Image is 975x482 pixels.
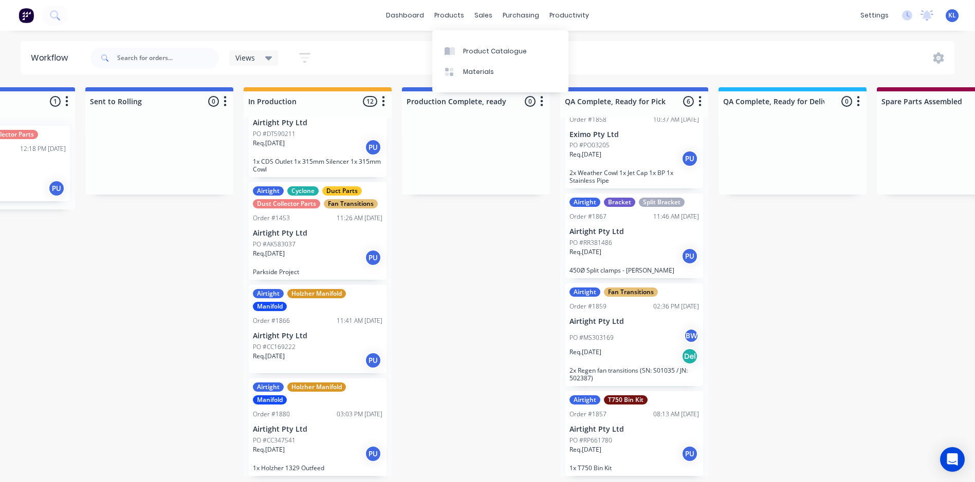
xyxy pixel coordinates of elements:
input: Search for orders... [117,48,219,68]
div: Materials [463,67,494,76]
p: Req. [DATE] [569,348,601,357]
div: PU [48,180,65,197]
div: Fan Transitions [604,287,658,297]
p: Airtight Pty Ltd [569,317,699,326]
p: Req. [DATE] [569,247,601,257]
p: Parkside Project [253,268,382,276]
div: Order #1867 [569,212,606,221]
div: Dust Collector Parts [253,199,320,208]
p: Req. [DATE] [569,445,601,454]
div: Holzher Manifold [287,382,346,392]
p: Airtight Pty Ltd [253,332,382,340]
div: Bracket [604,198,635,207]
div: 12:18 PM [DATE] [20,144,66,153]
div: Airtight [569,395,600,404]
div: PU [365,352,381,369]
div: products [429,8,469,23]
div: Airtight [253,289,284,298]
div: 02:36 PM [DATE] [653,302,699,311]
p: Eximo Pty Ltd [569,130,699,139]
p: 1x T750 Bin Kit [569,464,699,472]
div: Workflow [31,52,73,64]
div: PU [682,248,698,264]
a: dashboard [381,8,429,23]
p: PO #CC347541 [253,436,296,445]
div: Fan Transitions [324,199,378,208]
div: 11:41 AM [DATE] [337,316,382,325]
p: 1x Holzher 1329 Outfeed [253,464,382,472]
p: Airtight Pty Ltd [253,229,382,238]
div: AirtightCycloneDuct PartsDust Collector PartsFan TransitionsOrder #145311:26 AM [DATE]Airtight Pt... [249,182,387,280]
div: 11:46 AM [DATE] [653,212,699,221]
div: Product Catalogue [463,47,527,56]
p: PO #MS303169 [569,333,614,342]
div: BW [684,328,699,343]
p: Req. [DATE] [569,150,601,159]
div: Order #1857 [569,410,606,419]
div: Open Intercom Messenger [940,447,965,472]
div: Order #1880 [253,410,290,419]
div: 10:37 AM [DATE] [653,115,699,124]
div: 03:03 PM [DATE] [337,410,382,419]
div: 11:26 AM [DATE] [337,214,382,223]
div: Airtight [569,198,600,207]
p: Req. [DATE] [253,352,285,361]
div: AirtightHolzher ManifoldManifoldOrder #188003:03 PM [DATE]Airtight Pty LtdPO #CC347541Req.[DATE]P... [249,378,387,476]
div: Airtight [253,382,284,392]
div: Cyclone [287,186,319,196]
div: PU [365,249,381,266]
p: 2x Weather Cowl 1x Jet Cap 1x BP 1x Stainless Pipe [569,169,699,184]
p: PO #DT590211 [253,129,296,139]
p: PO #AK583037 [253,240,296,249]
p: Airtight Pty Ltd [569,425,699,434]
div: sales [469,8,498,23]
a: Product Catalogue [432,41,568,61]
div: settings [855,8,894,23]
div: Holzher Manifold [287,289,346,298]
p: PO #CC169222 [253,342,296,352]
p: 450Ø Split clamps - [PERSON_NAME] [569,266,699,274]
div: T750 Bin Kit [604,395,648,404]
div: Airtight [253,186,284,196]
img: Factory [19,8,34,23]
span: Views [235,52,255,63]
p: PO #PO03205 [569,141,610,150]
div: Duct Parts [322,186,362,196]
div: AirtightT750 Bin KitOrder #185708:13 AM [DATE]Airtight Pty LtdPO #RP661780Req.[DATE]PU1x T750 Bin... [565,391,703,476]
p: 2x Regen fan transitions (SN: S01035 / JN: 502387) [569,367,699,382]
div: Order #1453 [253,214,290,223]
p: Airtight Pty Ltd [253,425,382,434]
p: Airtight Pty Ltd [253,119,382,127]
div: PU [365,139,381,156]
div: 08:13 AM [DATE] [653,410,699,419]
a: Materials [432,62,568,82]
div: PU [682,150,698,167]
p: Req. [DATE] [253,445,285,454]
div: Airtight Pty LtdPO #DT590211Req.[DATE]PU1x CDS Outlet 1x 315mm Silencer 1x 315mm Cowl [249,85,387,177]
div: Order #1858 [569,115,606,124]
p: 1x CDS Outlet 1x 315mm Silencer 1x 315mm Cowl [253,158,382,173]
div: Order #1866 [253,316,290,325]
p: Airtight Pty Ltd [569,227,699,236]
p: PO #RR381486 [569,238,612,247]
span: KL [948,11,956,20]
div: Del [682,348,698,364]
div: Order #1859 [569,302,606,311]
div: productivity [544,8,594,23]
p: Req. [DATE] [253,139,285,148]
p: Req. [DATE] [253,249,285,258]
div: PU [682,446,698,462]
div: Manifold [253,395,287,404]
div: AirtightFan TransitionsOrder #185902:36 PM [DATE]Airtight Pty LtdPO #MS303169BWReq.[DATE]Del2x Re... [565,283,703,386]
div: AirtightBracketSplit BracketOrder #186711:46 AM [DATE]Airtight Pty LtdPO #RR381486Req.[DATE]PU450... [565,194,703,278]
div: Split Bracket [639,198,685,207]
div: Order #185810:37 AM [DATE]Eximo Pty LtdPO #PO03205Req.[DATE]PU2x Weather Cowl 1x Jet Cap 1x BP 1x... [565,84,703,189]
div: Manifold [253,302,287,311]
div: Airtight [569,287,600,297]
div: AirtightHolzher ManifoldManifoldOrder #186611:41 AM [DATE]Airtight Pty LtdPO #CC169222Req.[DATE]PU [249,285,387,373]
p: PO #RP661780 [569,436,612,445]
div: purchasing [498,8,544,23]
div: PU [365,446,381,462]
